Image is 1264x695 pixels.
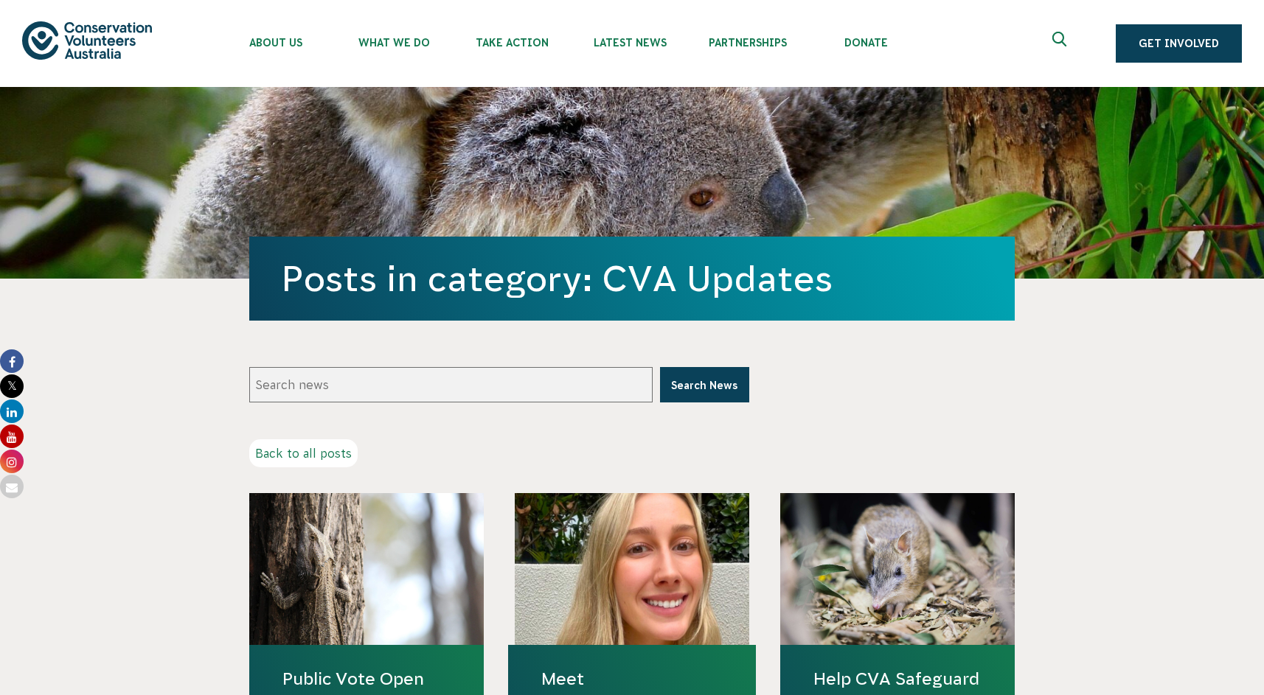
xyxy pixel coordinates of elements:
img: logo.svg [22,21,152,59]
a: Get Involved [1116,24,1242,63]
input: Search news [249,367,653,402]
button: Search News [660,367,749,402]
a: Back to all posts [249,439,358,467]
span: About Us [217,37,335,49]
span: Latest News [571,37,689,49]
span: Take Action [453,37,571,49]
h1: Posts in category: CVA Updates [282,259,982,298]
span: What We Do [335,37,453,49]
span: Donate [807,37,925,49]
span: Partnerships [689,37,807,49]
span: Expand search box [1052,32,1071,55]
button: Expand search box Close search box [1044,26,1079,61]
